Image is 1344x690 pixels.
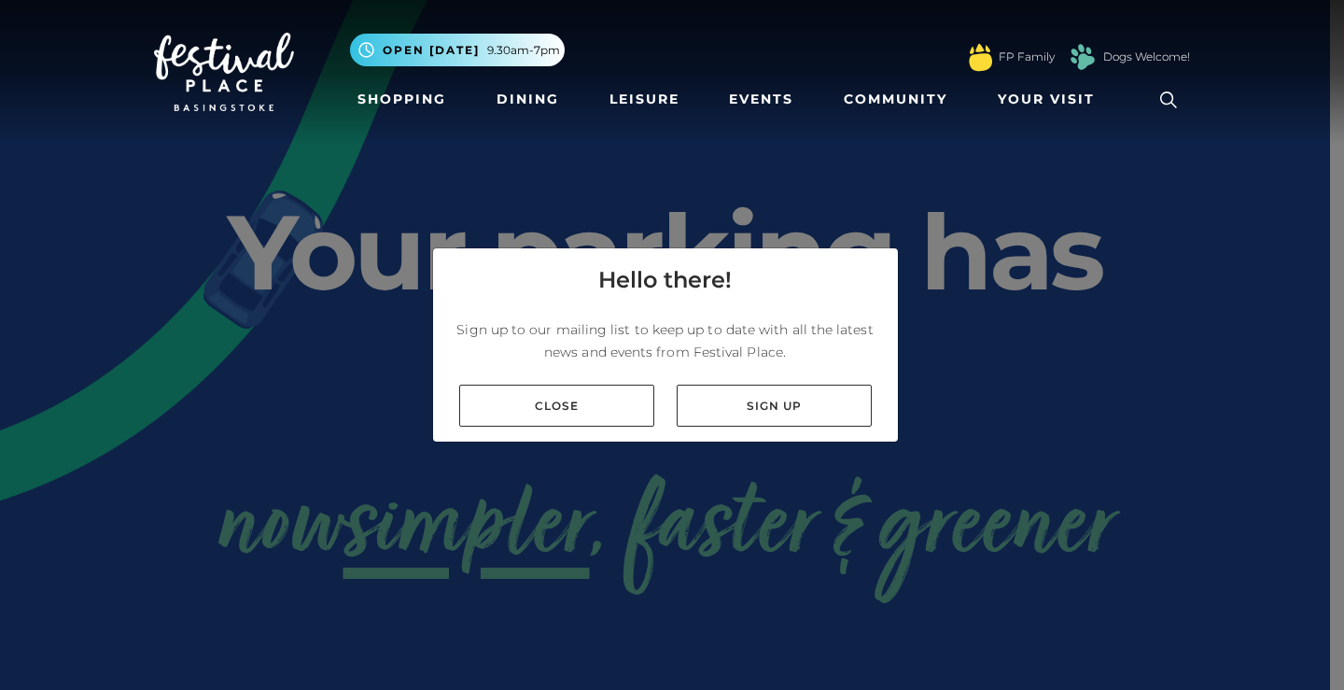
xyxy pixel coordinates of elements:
img: Festival Place Logo [154,33,294,111]
p: Sign up to our mailing list to keep up to date with all the latest news and events from Festival ... [448,318,883,363]
a: Dogs Welcome! [1103,49,1190,65]
a: Sign up [677,385,872,427]
a: Community [836,82,955,117]
a: Leisure [602,82,687,117]
button: Open [DATE] 9.30am-7pm [350,34,565,66]
a: Events [721,82,801,117]
h4: Hello there! [598,263,732,297]
span: Open [DATE] [383,42,480,59]
a: Close [459,385,654,427]
a: Dining [489,82,567,117]
span: 9.30am-7pm [487,42,560,59]
a: Your Visit [990,82,1112,117]
a: FP Family [999,49,1055,65]
span: Your Visit [998,90,1095,109]
a: Shopping [350,82,454,117]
